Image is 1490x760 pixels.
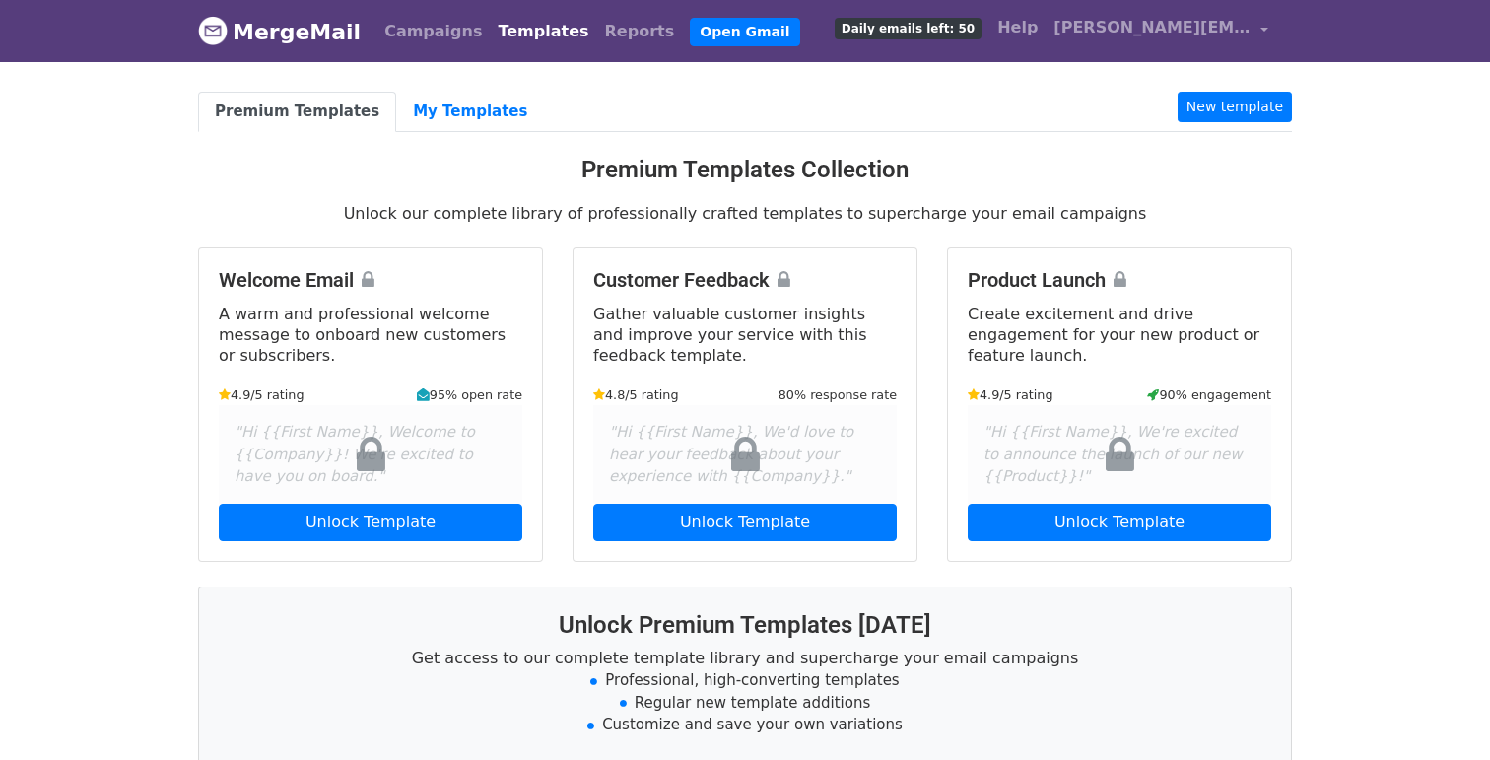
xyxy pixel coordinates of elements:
[1053,16,1251,39] span: [PERSON_NAME][EMAIL_ADDRESS][DOMAIN_NAME]
[989,8,1046,47] a: Help
[198,92,396,132] a: Premium Templates
[490,12,596,51] a: Templates
[198,11,361,52] a: MergeMail
[1046,8,1276,54] a: [PERSON_NAME][EMAIL_ADDRESS][DOMAIN_NAME]
[223,611,1267,640] h3: Unlock Premium Templates [DATE]
[827,8,989,47] a: Daily emails left: 50
[219,385,305,404] small: 4.9/5 rating
[593,385,679,404] small: 4.8/5 rating
[593,405,897,504] div: "Hi {{First Name}}, We'd love to hear your feedback about your experience with {{Company}}."
[968,385,1053,404] small: 4.9/5 rating
[968,268,1271,292] h4: Product Launch
[690,18,799,46] a: Open Gmail
[779,385,897,404] small: 80% response rate
[835,18,982,39] span: Daily emails left: 50
[597,12,683,51] a: Reports
[968,304,1271,366] p: Create excitement and drive engagement for your new product or feature launch.
[968,504,1271,541] a: Unlock Template
[219,268,522,292] h4: Welcome Email
[1178,92,1292,122] a: New template
[198,156,1292,184] h3: Premium Templates Collection
[219,504,522,541] a: Unlock Template
[396,92,544,132] a: My Templates
[223,714,1267,736] li: Customize and save your own variations
[198,16,228,45] img: MergeMail logo
[223,669,1267,692] li: Professional, high-converting templates
[376,12,490,51] a: Campaigns
[417,385,522,404] small: 95% open rate
[593,504,897,541] a: Unlock Template
[219,405,522,504] div: "Hi {{First Name}}, Welcome to {{Company}}! We're excited to have you on board."
[968,405,1271,504] div: "Hi {{First Name}}, We're excited to announce the launch of our new {{Product}}!"
[223,648,1267,668] p: Get access to our complete template library and supercharge your email campaigns
[593,268,897,292] h4: Customer Feedback
[593,304,897,366] p: Gather valuable customer insights and improve your service with this feedback template.
[223,692,1267,715] li: Regular new template additions
[219,304,522,366] p: A warm and professional welcome message to onboard new customers or subscribers.
[198,203,1292,224] p: Unlock our complete library of professionally crafted templates to supercharge your email campaigns
[1147,385,1271,404] small: 90% engagement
